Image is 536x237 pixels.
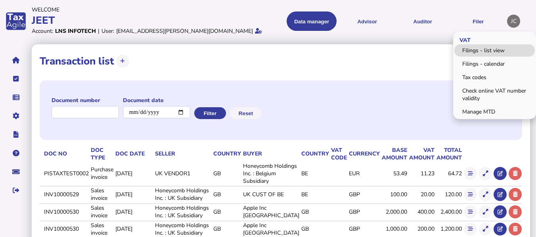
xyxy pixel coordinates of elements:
[329,146,347,162] th: VAT code
[300,221,329,237] td: GB
[408,186,435,202] td: 20.00
[287,11,337,31] button: Shows a dropdown of Data manager options
[116,55,129,68] button: Upload transactions
[300,186,329,202] td: BE
[241,146,300,162] th: Buyer
[212,146,241,162] th: Country
[454,106,535,118] a: Manage MTD
[89,162,114,185] td: Purchase invoice
[435,186,462,202] td: 120.00
[89,221,114,237] td: Sales invoice
[435,146,462,162] th: Total amount
[398,11,448,31] button: Auditor
[89,146,114,162] th: Doc Type
[464,205,477,218] button: Show flow
[153,162,212,185] td: UK VENDOR1
[89,186,114,202] td: Sales invoice
[380,203,408,220] td: 2,000.00
[453,11,503,31] button: Filer
[454,58,535,70] a: Filings - calendar
[464,188,477,201] button: Show flow
[347,221,380,237] td: GBP
[32,13,266,27] div: JEET
[408,162,435,185] td: 11.23
[494,223,507,236] button: Open in advisor
[42,162,89,185] td: PISTAXTEST0002
[479,223,492,236] button: Show transaction detail
[52,97,119,104] label: Document number
[509,167,522,180] button: Delete transaction
[8,126,24,143] button: Developer hub links
[435,203,462,220] td: 2,400.00
[114,186,153,202] td: [DATE]
[507,15,520,28] div: Profile settings
[153,203,212,220] td: Honeycomb Holdings Inc. : UK Subsidiary
[408,221,435,237] td: 200.00
[408,203,435,220] td: 400.00
[212,203,241,220] td: GB
[114,146,153,162] th: Doc Date
[454,71,535,83] a: Tax codes
[42,146,89,162] th: Doc No
[494,205,507,218] button: Open in advisor
[435,162,462,185] td: 64.72
[42,221,89,237] td: INV10000530
[479,188,492,201] button: Show transaction detail
[464,223,477,236] button: Show flow
[509,188,522,201] button: Delete transaction
[8,70,24,87] button: Tasks
[241,162,300,185] td: Honeycomb Holdings Inc. : Belgium Subsidiary
[300,146,329,162] th: Country
[116,27,253,35] div: [EMAIL_ADDRESS][PERSON_NAME][DOMAIN_NAME]
[509,205,522,218] button: Delete transaction
[89,203,114,220] td: Sales invoice
[32,6,266,13] div: Welcome
[380,146,408,162] th: Base amount
[494,167,507,180] button: Open in advisor
[408,146,435,162] th: VAT amount
[8,182,24,199] button: Sign out
[380,186,408,202] td: 100.00
[464,167,477,180] button: Show flow
[494,188,507,201] button: Open in advisor
[479,205,492,218] button: Show transaction detail
[98,27,100,35] div: |
[241,221,300,237] td: Apple Inc [GEOGRAPHIC_DATA]
[114,162,153,185] td: [DATE]
[270,11,503,31] menu: navigate products
[454,44,535,57] a: Filings - list view
[435,221,462,237] td: 1,200.00
[8,89,24,106] button: Data manager
[300,203,329,220] td: GB
[101,27,114,35] div: User:
[114,221,153,237] td: [DATE]
[8,163,24,180] button: Raise a support ticket
[114,203,153,220] td: [DATE]
[241,203,300,220] td: Apple Inc [GEOGRAPHIC_DATA]
[32,27,53,35] div: Account:
[55,27,96,35] div: LNS INFOTECH
[212,186,241,202] td: GB
[454,85,535,104] a: Check online VAT number validity
[194,107,226,119] button: Filter
[380,162,408,185] td: 53.49
[8,108,24,124] button: Manage settings
[8,145,24,161] button: Help pages
[453,30,475,49] span: VAT
[153,186,212,202] td: Honeycomb Holdings Inc. : UK Subsidiary
[347,203,380,220] td: GBP
[342,11,392,31] button: Shows a dropdown of VAT Advisor options
[380,221,408,237] td: 1,000.00
[255,28,262,34] i: Email verified
[347,162,380,185] td: EUR
[347,146,380,162] th: Currency
[153,146,212,162] th: Seller
[153,221,212,237] td: Honeycomb Holdings Inc. : UK Subsidiary
[123,97,190,104] label: Document date
[230,107,262,119] button: Reset
[212,221,241,237] td: GB
[42,203,89,220] td: INV10000530
[212,162,241,185] td: GB
[8,52,24,68] button: Home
